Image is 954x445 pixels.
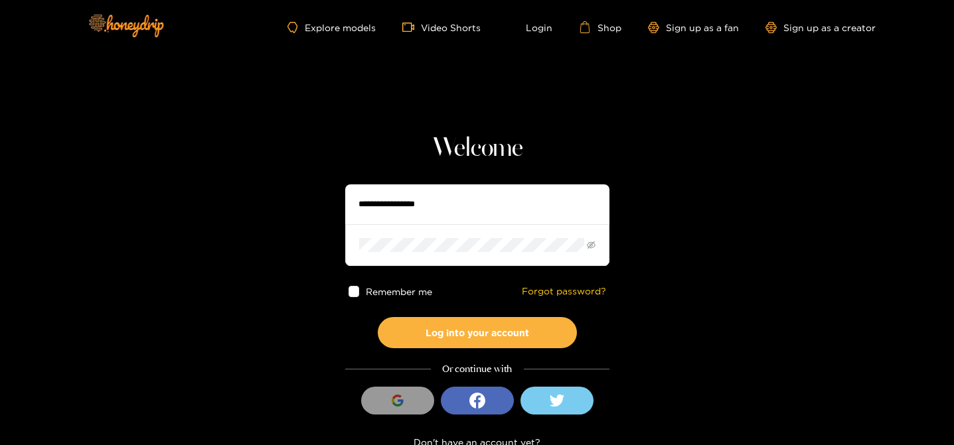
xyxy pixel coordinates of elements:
a: Forgot password? [522,286,606,297]
a: Shop [579,21,621,33]
a: Explore models [287,22,375,33]
span: Remember me [366,286,432,296]
div: Or continue with [345,361,609,377]
span: eye-invisible [587,241,596,249]
a: Video Shorts [402,21,481,33]
h1: Welcome [345,133,609,164]
button: Log into your account [378,317,577,348]
a: Sign up as a creator [765,22,876,33]
span: video-camera [402,21,421,33]
a: Sign up as a fan [648,22,739,33]
a: Login [507,21,552,33]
